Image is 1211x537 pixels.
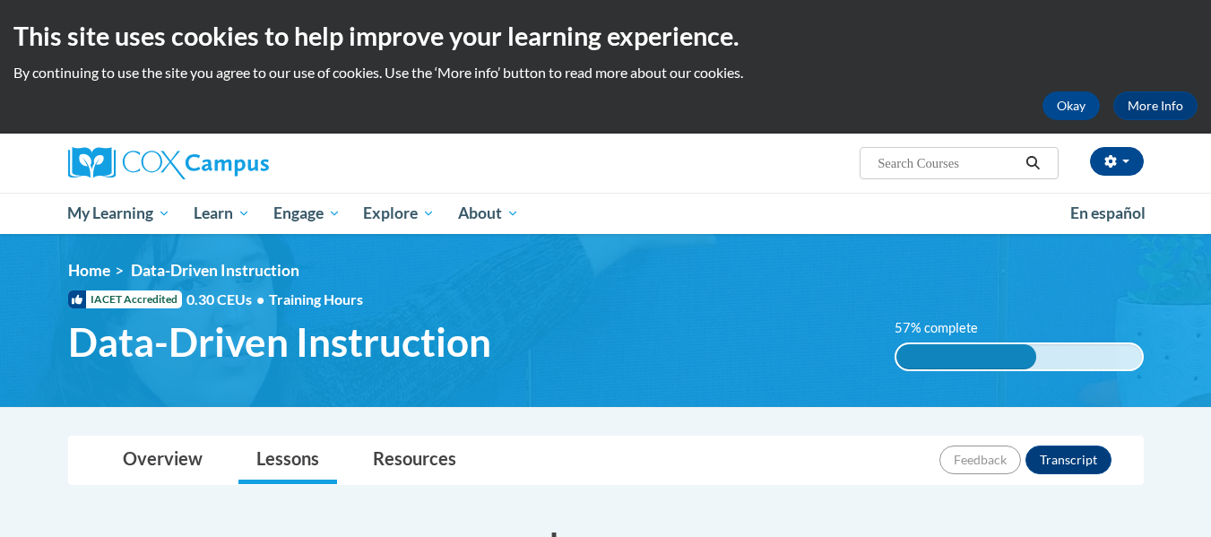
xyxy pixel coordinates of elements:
[363,203,435,224] span: Explore
[41,193,1171,234] div: Main menu
[68,318,491,366] span: Data-Driven Instruction
[273,203,341,224] span: Engage
[1025,446,1112,474] button: Transcript
[262,193,352,234] a: Engage
[1019,152,1046,174] button: Search
[1059,195,1157,232] a: En español
[68,261,110,280] a: Home
[68,147,409,179] a: Cox Campus
[1113,91,1198,120] a: More Info
[13,63,1198,82] p: By continuing to use the site you agree to our use of cookies. Use the ‘More info’ button to read...
[351,193,446,234] a: Explore
[67,203,170,224] span: My Learning
[194,203,250,224] span: Learn
[256,290,264,307] span: •
[13,18,1198,54] h2: This site uses cookies to help improve your learning experience.
[105,437,221,484] a: Overview
[896,344,1036,369] div: 57% complete
[186,290,269,309] span: 0.30 CEUs
[895,318,998,338] label: 57% complete
[1070,204,1146,222] span: En español
[1090,147,1144,176] button: Account Settings
[68,147,269,179] img: Cox Campus
[238,437,337,484] a: Lessons
[131,261,299,280] span: Data-Driven Instruction
[56,193,183,234] a: My Learning
[446,193,531,234] a: About
[182,193,262,234] a: Learn
[876,152,1019,174] input: Search Courses
[68,290,182,308] span: IACET Accredited
[269,290,363,307] span: Training Hours
[1042,91,1100,120] button: Okay
[355,437,474,484] a: Resources
[458,203,519,224] span: About
[939,446,1021,474] button: Feedback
